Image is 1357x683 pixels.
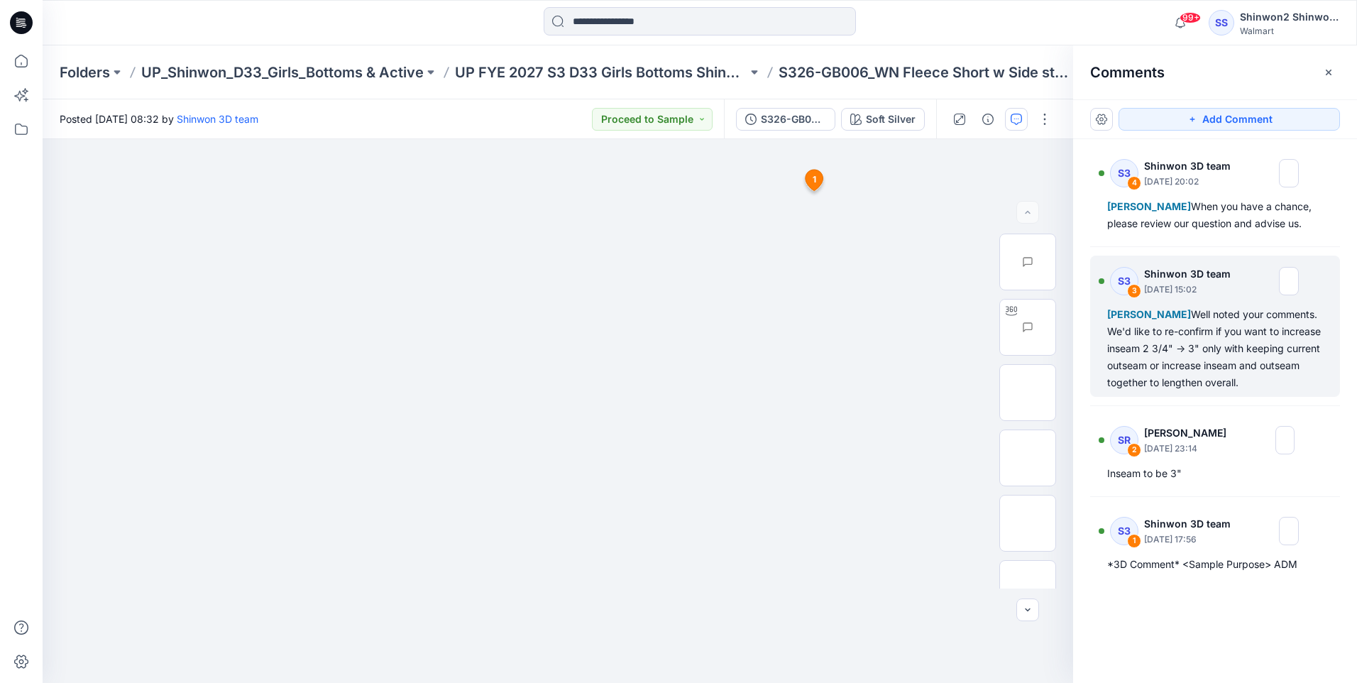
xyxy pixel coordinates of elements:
[1090,64,1165,81] h2: Comments
[1144,158,1239,175] p: Shinwon 3D team
[1127,284,1141,298] div: 3
[1144,515,1239,532] p: Shinwon 3D team
[60,111,258,126] span: Posted [DATE] 08:32 by
[1127,443,1141,457] div: 2
[1144,532,1239,547] p: [DATE] 17:56
[1110,426,1138,454] div: SR
[1110,159,1138,187] div: S3
[1107,465,1323,482] div: Inseam to be 3"
[1240,9,1339,26] div: Shinwon2 Shinwon2
[455,62,747,82] a: UP FYE 2027 S3 D33 Girls Bottoms Shinwon
[1144,283,1239,297] p: [DATE] 15:02
[141,62,424,82] a: UP_Shinwon_D33_Girls_Bottoms & Active
[1107,200,1191,212] span: [PERSON_NAME]
[1144,266,1239,283] p: Shinwon 3D team
[1110,267,1138,295] div: S3
[736,108,835,131] button: S326-GB006_ADM_WN Fleece Short w Side stripe
[1107,198,1323,232] div: When you have a chance, please review our question and advise us.
[1110,517,1138,545] div: S3
[779,62,1071,82] p: S326-GB006_WN Fleece Short w Side stripe
[1107,556,1323,573] div: *3D Comment* <Sample Purpose> ADM
[977,108,999,131] button: Details
[1107,308,1191,320] span: [PERSON_NAME]
[1240,26,1339,36] div: Walmart
[761,111,826,127] div: S326-GB006_ADM_WN Fleece Short w Side stripe
[1127,176,1141,190] div: 4
[1127,534,1141,548] div: 1
[1209,10,1234,35] div: SS
[1119,108,1340,131] button: Add Comment
[1144,425,1236,442] p: [PERSON_NAME]
[866,111,916,127] div: Soft Silver
[177,113,258,125] a: Shinwon 3D team
[60,62,110,82] a: Folders
[1180,12,1201,23] span: 99+
[1144,175,1239,189] p: [DATE] 20:02
[841,108,925,131] button: Soft Silver
[1144,442,1236,456] p: [DATE] 23:14
[1107,306,1323,391] div: Well noted your comments. We'd like to re-confirm if you want to increase inseam 2 3/4" -> 3" onl...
